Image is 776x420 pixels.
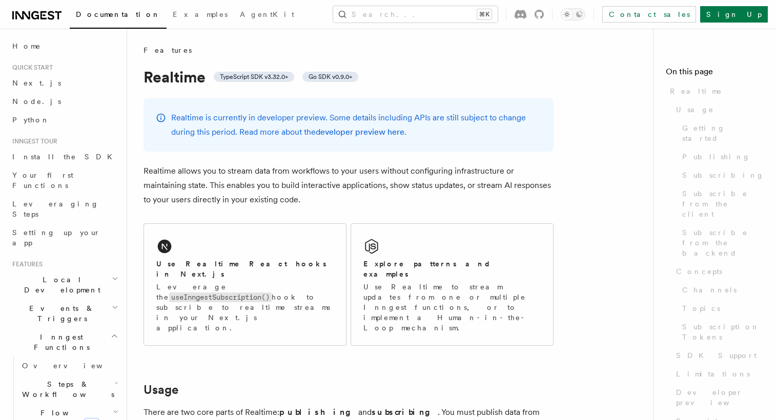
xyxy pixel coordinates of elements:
[144,45,192,55] span: Features
[169,292,272,302] code: useInngestSubscription()
[8,92,120,111] a: Node.js
[8,111,120,129] a: Python
[700,6,768,23] a: Sign Up
[682,322,764,342] span: Subscription Tokens
[8,74,120,92] a: Next.js
[672,383,764,412] a: Developer preview
[8,37,120,55] a: Home
[18,356,120,375] a: Overview
[672,346,764,365] a: SDK Support
[316,127,404,137] a: developer preview here
[167,3,234,28] a: Examples
[676,369,750,379] span: Limitations
[279,407,358,417] strong: publishing
[678,148,764,166] a: Publishing
[12,97,61,106] span: Node.js
[22,362,128,370] span: Overview
[173,10,228,18] span: Examples
[12,228,100,247] span: Setting up your app
[678,166,764,184] a: Subscribing
[8,195,120,223] a: Leveraging Steps
[372,407,438,417] strong: subscribing
[676,350,757,361] span: SDK Support
[682,188,764,219] span: Subscribe from the client
[171,111,541,139] p: Realtime is currently in developer preview. Some details including APIs are still subject to chan...
[144,383,178,397] a: Usage
[678,281,764,299] a: Channels
[678,223,764,262] a: Subscribe from the backend
[12,200,99,218] span: Leveraging Steps
[8,223,120,252] a: Setting up your app
[363,282,541,333] p: Use Realtime to stream updates from one or multiple Inngest functions, or to implement a Human-in...
[156,282,334,333] p: Leverage the hook to subscribe to realtime streams in your Next.js application.
[682,285,737,295] span: Channels
[477,9,492,19] kbd: ⌘K
[8,332,111,352] span: Inngest Functions
[676,266,722,277] span: Concepts
[18,375,120,404] button: Steps & Workflows
[18,379,114,400] span: Steps & Workflows
[682,152,750,162] span: Publishing
[8,270,120,299] button: Local Development
[156,259,334,279] h2: Use Realtime React hooks in Next.js
[12,116,50,124] span: Python
[70,3,167,29] a: Documentation
[678,119,764,148] a: Getting started
[678,299,764,318] a: Topics
[676,104,714,115] span: Usage
[8,148,120,166] a: Install the SDK
[309,73,352,81] span: Go SDK v0.9.0+
[678,184,764,223] a: Subscribe from the client
[672,100,764,119] a: Usage
[144,68,554,86] h1: Realtime
[682,227,764,258] span: Subscribe from the backend
[8,303,112,324] span: Events & Triggers
[12,171,73,190] span: Your first Functions
[8,260,43,268] span: Features
[240,10,294,18] span: AgentKit
[602,6,696,23] a: Contact sales
[8,328,120,356] button: Inngest Functions
[234,3,300,28] a: AgentKit
[8,166,120,195] a: Your first Functions
[220,73,288,81] span: TypeScript SDK v3.32.0+
[561,8,585,20] button: Toggle dark mode
[363,259,541,279] h2: Explore patterns and examples
[144,164,554,207] p: Realtime allows you to stream data from workflows to your users without configuring infrastructur...
[12,79,61,87] span: Next.js
[12,153,118,161] span: Install the SDK
[682,170,764,180] span: Subscribing
[8,137,57,145] span: Inngest tour
[8,299,120,328] button: Events & Triggers
[76,10,160,18] span: Documentation
[333,6,498,23] button: Search...⌘K
[8,275,112,295] span: Local Development
[672,365,764,383] a: Limitations
[12,41,41,51] span: Home
[8,64,53,72] span: Quick start
[666,82,764,100] a: Realtime
[672,262,764,281] a: Concepts
[670,86,722,96] span: Realtime
[682,123,764,143] span: Getting started
[678,318,764,346] a: Subscription Tokens
[676,387,764,408] span: Developer preview
[682,303,720,313] span: Topics
[666,66,764,82] h4: On this page
[144,223,346,346] a: Use Realtime React hooks in Next.jsLeverage theuseInngestSubscription()hook to subscribe to realt...
[351,223,554,346] a: Explore patterns and examplesUse Realtime to stream updates from one or multiple Inngest function...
